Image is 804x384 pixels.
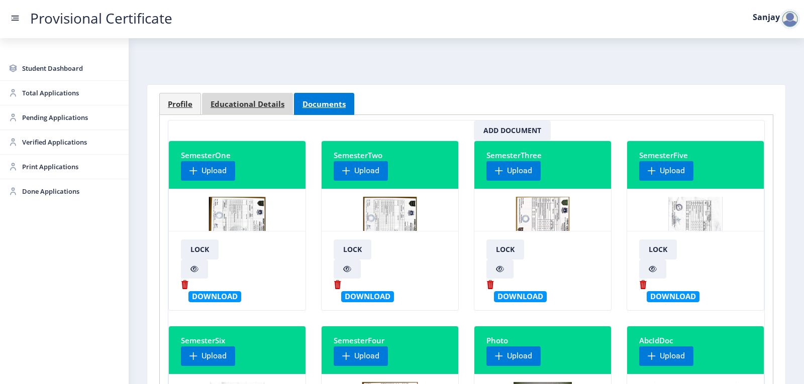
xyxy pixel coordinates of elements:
[22,136,121,148] span: Verified Applications
[22,185,121,197] span: Done Applications
[202,350,227,362] span: Upload
[168,100,192,108] span: Profile
[209,197,266,272] img: eqKWvHOFTb.jpg
[181,239,219,260] button: Lock
[507,165,532,177] span: Upload
[486,279,504,291] nb-action: Delete File
[202,165,227,177] span: Upload
[474,120,551,141] button: Add Document
[507,350,532,362] span: Upload
[322,326,458,374] nb-card-header: SemesterFour
[334,279,351,291] nb-action: Delete File
[486,239,524,260] button: Lock
[753,13,780,21] label: Sanjay
[188,291,241,302] button: Download
[639,239,677,260] button: Lock
[627,326,764,374] nb-card-header: AbcIdDoc
[303,100,346,108] span: Documents
[660,350,685,362] span: Upload
[22,87,121,99] span: Total Applications
[181,279,198,291] nb-action: Delete File
[169,326,306,374] nb-card-header: SemesterSix
[363,197,418,272] img: gCOxYcqzIt.jpg
[668,197,723,272] img: JxBtADzKCi.jpg
[474,141,611,189] nb-card-header: SemesterThree
[20,13,182,24] a: Provisional Certificate
[647,291,699,302] button: Download
[474,326,611,374] nb-card-header: Photo
[334,239,371,260] button: Lock
[22,62,121,74] span: Student Dashboard
[516,197,570,272] img: lSoxIHrOcF.jpg
[639,279,656,291] nb-action: Delete File
[211,100,284,108] span: Educational Details
[169,141,306,189] nb-card-header: SemesterOne
[322,141,458,189] nb-card-header: SemesterTwo
[494,291,547,302] button: Download
[354,165,379,177] span: Upload
[627,141,764,189] nb-card-header: SemesterFive
[660,165,685,177] span: Upload
[22,161,121,173] span: Print Applications
[22,111,121,123] span: Pending Applications
[354,350,379,362] span: Upload
[341,291,394,302] button: Download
